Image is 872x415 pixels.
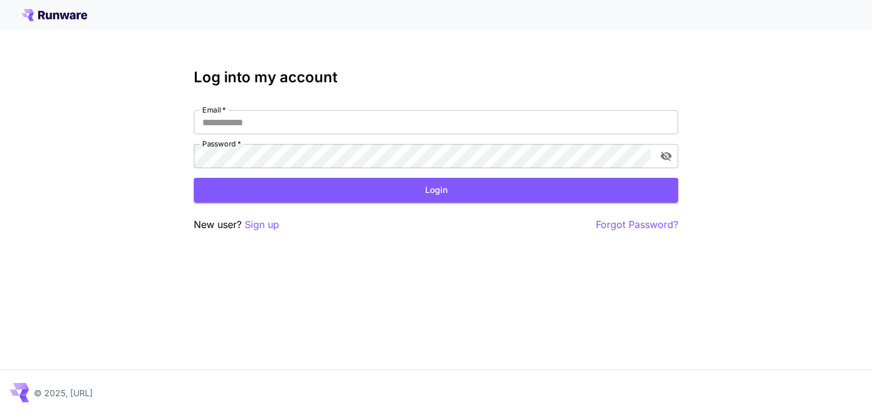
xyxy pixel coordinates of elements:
h3: Log into my account [194,69,678,86]
p: New user? [194,217,279,232]
button: Login [194,178,678,203]
button: Sign up [245,217,279,232]
label: Email [202,105,226,115]
label: Password [202,139,241,149]
p: © 2025, [URL] [34,387,93,399]
button: Forgot Password? [596,217,678,232]
button: toggle password visibility [655,145,677,167]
